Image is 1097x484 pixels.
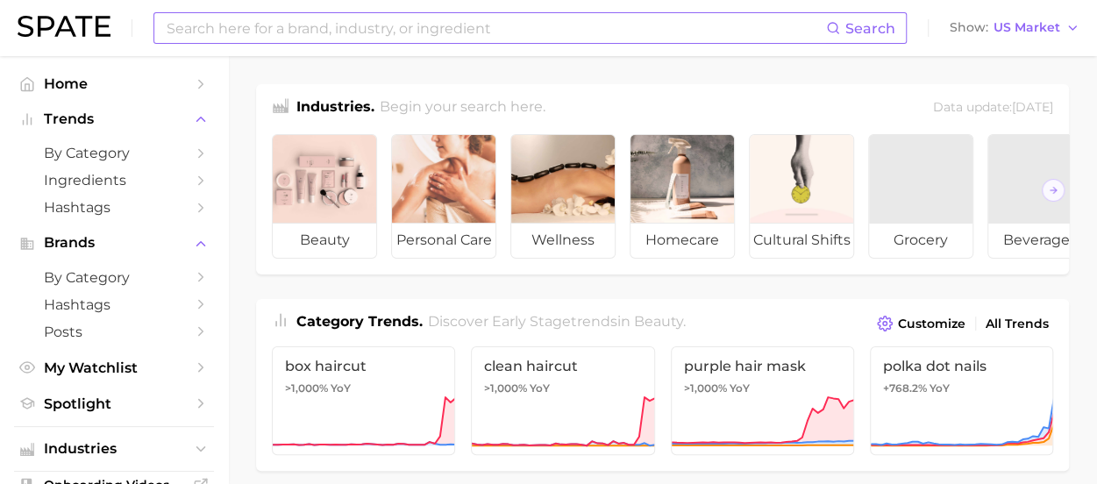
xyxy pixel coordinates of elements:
input: Search here for a brand, industry, or ingredient [165,13,826,43]
span: beauty [273,223,376,258]
span: box haircut [285,358,442,374]
span: +768.2% [883,381,927,395]
span: >1,000% [484,381,527,395]
a: Hashtags [14,291,214,318]
div: Data update: [DATE] [933,96,1053,120]
a: Spotlight [14,390,214,417]
span: Spotlight [44,395,184,412]
span: by Category [44,145,184,161]
a: clean haircut>1,000% YoY [471,346,654,455]
span: by Category [44,269,184,286]
a: by Category [14,139,214,167]
a: grocery [868,134,973,259]
h2: Begin your search here. [380,96,545,120]
span: Show [950,23,988,32]
a: Hashtags [14,194,214,221]
a: My Watchlist [14,354,214,381]
span: Category Trends . [296,313,423,330]
a: All Trends [981,312,1053,336]
span: beverages [988,223,1092,258]
span: Industries [44,441,184,457]
span: My Watchlist [44,359,184,376]
a: box haircut>1,000% YoY [272,346,455,455]
button: ShowUS Market [945,17,1084,39]
a: Posts [14,318,214,345]
span: clean haircut [484,358,641,374]
button: Scroll Right [1042,179,1065,202]
h1: Industries. [296,96,374,120]
span: >1,000% [285,381,328,395]
a: by Category [14,264,214,291]
span: Trends [44,111,184,127]
span: purple hair mask [684,358,841,374]
a: polka dot nails+768.2% YoY [870,346,1053,455]
a: beverages [987,134,1093,259]
span: Hashtags [44,199,184,216]
span: YoY [530,381,550,395]
span: Search [845,20,895,37]
button: Trends [14,106,214,132]
span: All Trends [986,317,1049,331]
a: beauty [272,134,377,259]
span: cultural shifts [750,223,853,258]
img: SPATE [18,16,110,37]
span: Brands [44,235,184,251]
a: Ingredients [14,167,214,194]
button: Customize [873,311,970,336]
span: Hashtags [44,296,184,313]
span: Discover Early Stage trends in . [428,313,686,330]
button: Brands [14,230,214,256]
span: US Market [994,23,1060,32]
a: purple hair mask>1,000% YoY [671,346,854,455]
a: Home [14,70,214,97]
span: personal care [392,223,495,258]
span: >1,000% [684,381,727,395]
a: wellness [510,134,616,259]
a: cultural shifts [749,134,854,259]
span: Home [44,75,184,92]
span: YoY [331,381,351,395]
span: grocery [869,223,972,258]
a: personal care [391,134,496,259]
span: polka dot nails [883,358,1040,374]
span: Posts [44,324,184,340]
span: Ingredients [44,172,184,189]
span: beauty [634,313,683,330]
a: homecare [630,134,735,259]
span: Customize [898,317,965,331]
button: Industries [14,436,214,462]
span: YoY [930,381,950,395]
span: homecare [630,223,734,258]
span: YoY [730,381,750,395]
span: wellness [511,223,615,258]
